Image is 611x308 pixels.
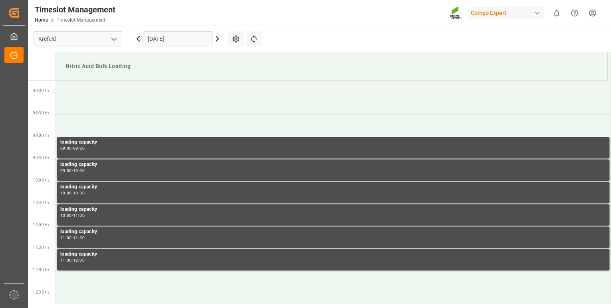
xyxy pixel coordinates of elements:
div: 11:30 [60,258,72,262]
input: Type to search/select [34,31,122,46]
img: Screenshot%202023-09-29%20at%2010.02.21.png_1712312052.png [449,6,462,20]
span: 12:00 Hr [33,268,49,272]
span: 09:30 Hr [33,156,49,160]
span: 11:00 Hr [33,223,49,227]
span: 11:30 Hr [33,245,49,250]
div: 11:30 [73,236,85,240]
div: - [72,258,73,262]
div: 10:30 [73,191,85,195]
span: 09:00 Hr [33,133,49,138]
div: loading capacity [60,138,606,146]
span: 12:30 Hr [33,290,49,294]
div: - [72,214,73,217]
button: show 0 new notifications [548,4,565,22]
div: 09:00 [60,146,72,150]
div: loading capacity [60,228,606,236]
div: 12:00 [73,258,85,262]
div: 09:30 [73,146,85,150]
div: - [72,146,73,150]
div: 11:00 [60,236,72,240]
span: 10:00 Hr [33,178,49,182]
span: 08:00 Hr [33,88,49,93]
button: Compo Expert [468,5,548,20]
div: 11:00 [73,214,85,217]
div: - [72,236,73,240]
div: 10:30 [60,214,72,217]
div: 10:00 [73,169,85,172]
button: open menu [107,33,119,45]
div: - [72,169,73,172]
div: 10:00 [60,191,72,195]
div: loading capacity [60,206,606,214]
div: Compo Expert [468,7,544,19]
span: 10:30 Hr [33,200,49,205]
button: Help Center [565,4,583,22]
div: Nitric Acid Bulk Loading [62,59,601,74]
div: loading capacity [60,161,606,169]
div: Timeslot Management [35,4,115,16]
div: loading capacity [60,183,606,191]
div: - [72,191,73,195]
span: 08:30 Hr [33,111,49,115]
a: Home [35,17,48,23]
div: loading capacity [60,250,606,258]
input: DD.MM.YYYY [143,31,212,46]
div: 09:30 [60,169,72,172]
